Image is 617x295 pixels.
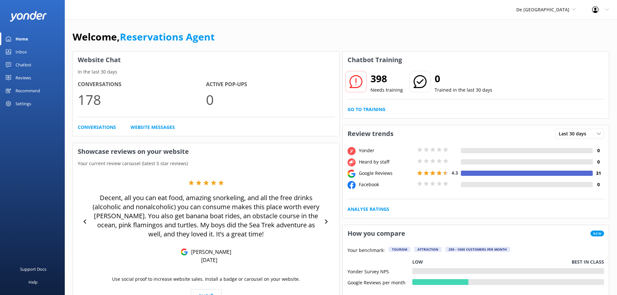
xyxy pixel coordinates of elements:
[389,247,410,252] div: Tourism
[572,258,604,266] p: Best in class
[181,248,188,255] img: Google Reviews
[16,84,40,97] div: Recommend
[357,147,416,154] div: Yonder
[593,181,604,188] h4: 0
[73,143,339,160] h3: Showcase reviews on your website
[16,45,27,58] div: Inbox
[435,86,492,94] p: Trained in the last 30 days
[206,80,334,89] h4: Active Pop-ups
[348,268,412,274] div: Yonder Survey NPS
[16,32,28,45] div: Home
[412,258,423,266] p: Low
[343,225,410,242] h3: How you compare
[559,130,590,137] span: Last 30 days
[201,256,217,264] p: [DATE]
[16,97,31,110] div: Settings
[348,106,385,113] a: Go to Training
[131,124,175,131] a: Website Messages
[73,68,339,75] p: In the last 30 days
[348,247,385,255] p: Your benchmark:
[371,86,403,94] p: Needs training
[348,279,412,285] div: Google Reviews per month
[590,231,604,236] span: New
[16,71,31,84] div: Reviews
[371,71,403,86] h2: 398
[445,247,510,252] div: 250 - 1000 customers per month
[91,193,322,239] p: Decent, all you can eat food, amazing snorkeling, and all the free drinks (alcoholic and nonalcoh...
[343,51,407,68] h3: Chatbot Training
[435,71,492,86] h2: 0
[357,158,416,165] div: Heard by staff
[73,160,339,167] p: Your current review carousel (latest 5 star reviews)
[73,29,215,45] h1: Welcome,
[78,124,116,131] a: Conversations
[343,125,398,142] h3: Review trends
[516,6,569,13] span: De [GEOGRAPHIC_DATA]
[593,147,604,154] h4: 0
[348,206,389,213] a: Analyse Ratings
[593,158,604,165] h4: 0
[78,80,206,89] h4: Conversations
[120,30,215,43] a: Reservations Agent
[414,247,441,252] div: Attraction
[16,58,31,71] div: Chatbot
[73,51,339,68] h3: Website Chat
[593,170,604,177] h4: 31
[357,181,416,188] div: Facebook
[112,276,300,283] p: Use social proof to increase website sales. Install a badge or carousel on your website.
[357,170,416,177] div: Google Reviews
[20,263,46,276] div: Support Docs
[451,170,458,176] span: 4.3
[206,89,334,110] p: 0
[10,11,47,22] img: yonder-white-logo.png
[78,89,206,110] p: 178
[188,248,231,255] p: [PERSON_NAME]
[29,276,38,289] div: Help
